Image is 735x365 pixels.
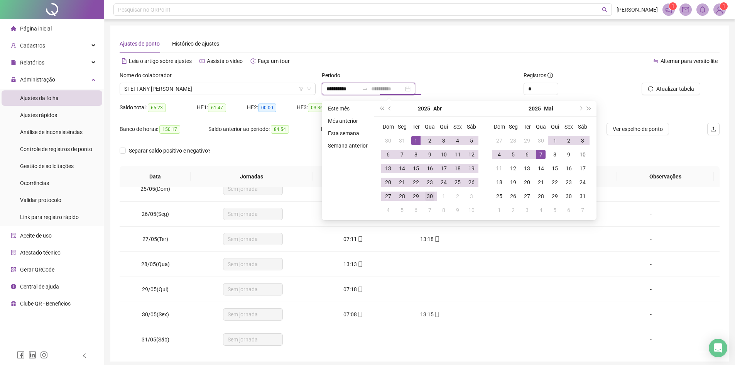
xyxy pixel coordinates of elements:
[465,203,478,217] td: 2025-05-10
[536,205,546,215] div: 4
[397,178,407,187] div: 21
[509,164,518,173] div: 12
[520,175,534,189] td: 2025-05-20
[141,261,170,267] span: 28/05(Qua)
[453,205,462,215] div: 9
[506,148,520,161] td: 2025-05-05
[228,309,278,320] span: Sem jornada
[520,189,534,203] td: 2025-05-27
[492,189,506,203] td: 2025-05-25
[325,104,371,113] li: Este mês
[191,166,313,187] th: Jornadas
[148,104,166,112] span: 65:23
[409,189,423,203] td: 2025-04-29
[411,164,421,173] div: 15
[122,58,127,64] span: file-text
[423,148,437,161] td: 2025-04-09
[142,286,169,292] span: 29/05(Qui)
[228,233,278,245] span: Sem jornada
[381,203,395,217] td: 2025-05-04
[492,161,506,175] td: 2025-05-11
[423,175,437,189] td: 2025-04-23
[20,267,54,273] span: Gerar QRCode
[439,136,448,145] div: 3
[453,178,462,187] div: 25
[617,5,658,14] span: [PERSON_NAME]
[20,197,61,203] span: Validar protocolo
[129,58,192,64] span: Leia o artigo sobre ajustes
[420,236,434,242] span: 13:18
[585,101,593,116] button: super-next-year
[520,148,534,161] td: 2025-05-06
[120,71,177,80] label: Nome do colaborador
[11,77,16,82] span: lock
[20,180,49,186] span: Ocorrências
[409,148,423,161] td: 2025-04-08
[650,236,652,242] span: -
[465,120,478,134] th: Sáb
[271,125,289,134] span: 84:54
[381,134,395,148] td: 2025-03-30
[439,192,448,201] div: 1
[682,6,689,13] span: mail
[550,178,559,187] div: 22
[509,192,518,201] div: 26
[451,120,465,134] th: Sex
[548,175,562,189] td: 2025-05-22
[20,146,92,152] span: Controle de registros de ponto
[529,101,541,116] button: year panel
[506,161,520,175] td: 2025-05-12
[453,150,462,159] div: 11
[384,192,393,201] div: 27
[578,178,587,187] div: 24
[159,125,180,134] span: 150:17
[425,178,434,187] div: 23
[672,3,674,9] span: 1
[20,284,59,290] span: Central de ajuda
[423,120,437,134] th: Qua
[492,148,506,161] td: 2025-05-04
[467,136,476,145] div: 5
[465,134,478,148] td: 2025-04-05
[434,236,440,242] span: mobile
[492,203,506,217] td: 2025-06-01
[548,120,562,134] th: Qui
[228,208,278,220] span: Sem jornada
[357,261,363,267] span: mobile
[536,178,546,187] div: 21
[534,134,548,148] td: 2025-04-30
[247,103,297,112] div: HE 2:
[228,334,278,345] span: Sem jornada
[384,136,393,145] div: 30
[520,161,534,175] td: 2025-05-13
[495,164,504,173] div: 11
[524,71,553,80] span: Registros
[467,164,476,173] div: 19
[409,203,423,217] td: 2025-05-06
[411,205,421,215] div: 6
[308,104,326,112] span: 03:36
[142,236,168,242] span: 27/05(Ter)
[20,112,57,118] span: Ajustes rápidos
[562,120,576,134] th: Sex
[120,41,160,47] span: Ajustes de ponto
[534,120,548,134] th: Qua
[20,42,45,49] span: Cadastros
[437,134,451,148] td: 2025-04-03
[395,189,409,203] td: 2025-04-28
[506,189,520,203] td: 2025-05-26
[495,136,504,145] div: 27
[411,150,421,159] div: 8
[409,120,423,134] th: Ter
[506,175,520,189] td: 2025-05-19
[451,175,465,189] td: 2025-04-25
[11,26,16,31] span: home
[661,58,718,64] span: Alternar para versão lite
[536,192,546,201] div: 28
[258,104,276,112] span: 00:00
[602,7,608,13] span: search
[465,161,478,175] td: 2025-04-19
[142,211,169,217] span: 26/05(Seg)
[562,189,576,203] td: 2025-05-30
[20,233,52,239] span: Aceite de uso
